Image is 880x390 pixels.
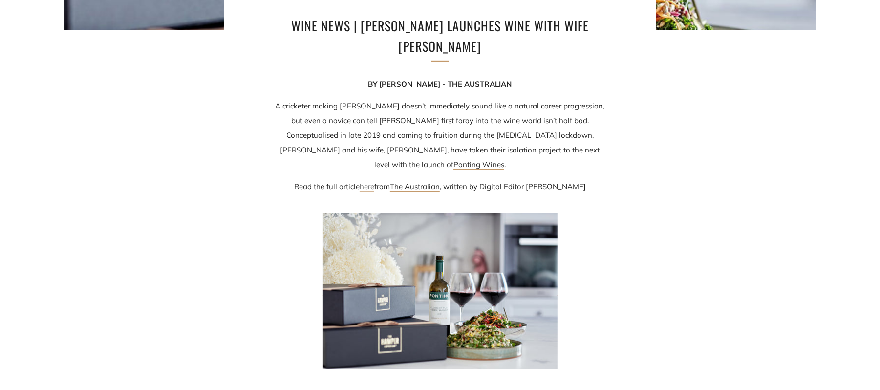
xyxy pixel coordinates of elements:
[323,213,558,369] img: The Australian Article Ricky and Rianna Ponting Wine Collection Launch
[274,99,606,172] p: A cricketer making [PERSON_NAME] doesn’t immediately sound like a natural career progression, but...
[390,182,440,192] a: The Australian
[453,160,504,170] a: Ponting Wines
[368,79,512,88] strong: BY [PERSON_NAME] - THE AUSTRALIAN
[274,179,606,194] p: Read the full article from , written by Digital Editor [PERSON_NAME]
[279,16,601,56] h1: Wine News | [PERSON_NAME] launches Wine With Wife [PERSON_NAME]
[360,182,374,192] a: here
